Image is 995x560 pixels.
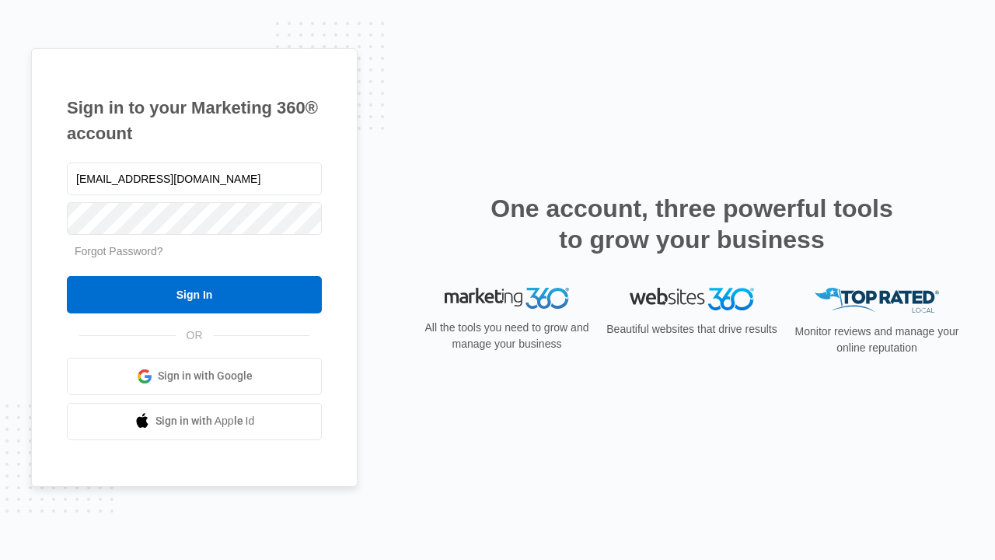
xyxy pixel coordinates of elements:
[67,403,322,440] a: Sign in with Apple Id
[445,288,569,310] img: Marketing 360
[420,320,594,352] p: All the tools you need to grow and manage your business
[790,324,964,356] p: Monitor reviews and manage your online reputation
[158,368,253,384] span: Sign in with Google
[155,413,255,429] span: Sign in with Apple Id
[815,288,939,313] img: Top Rated Local
[486,193,898,255] h2: One account, three powerful tools to grow your business
[67,358,322,395] a: Sign in with Google
[176,327,214,344] span: OR
[75,245,163,257] a: Forgot Password?
[605,321,779,338] p: Beautiful websites that drive results
[67,95,322,146] h1: Sign in to your Marketing 360® account
[630,288,754,310] img: Websites 360
[67,163,322,195] input: Email
[67,276,322,313] input: Sign In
